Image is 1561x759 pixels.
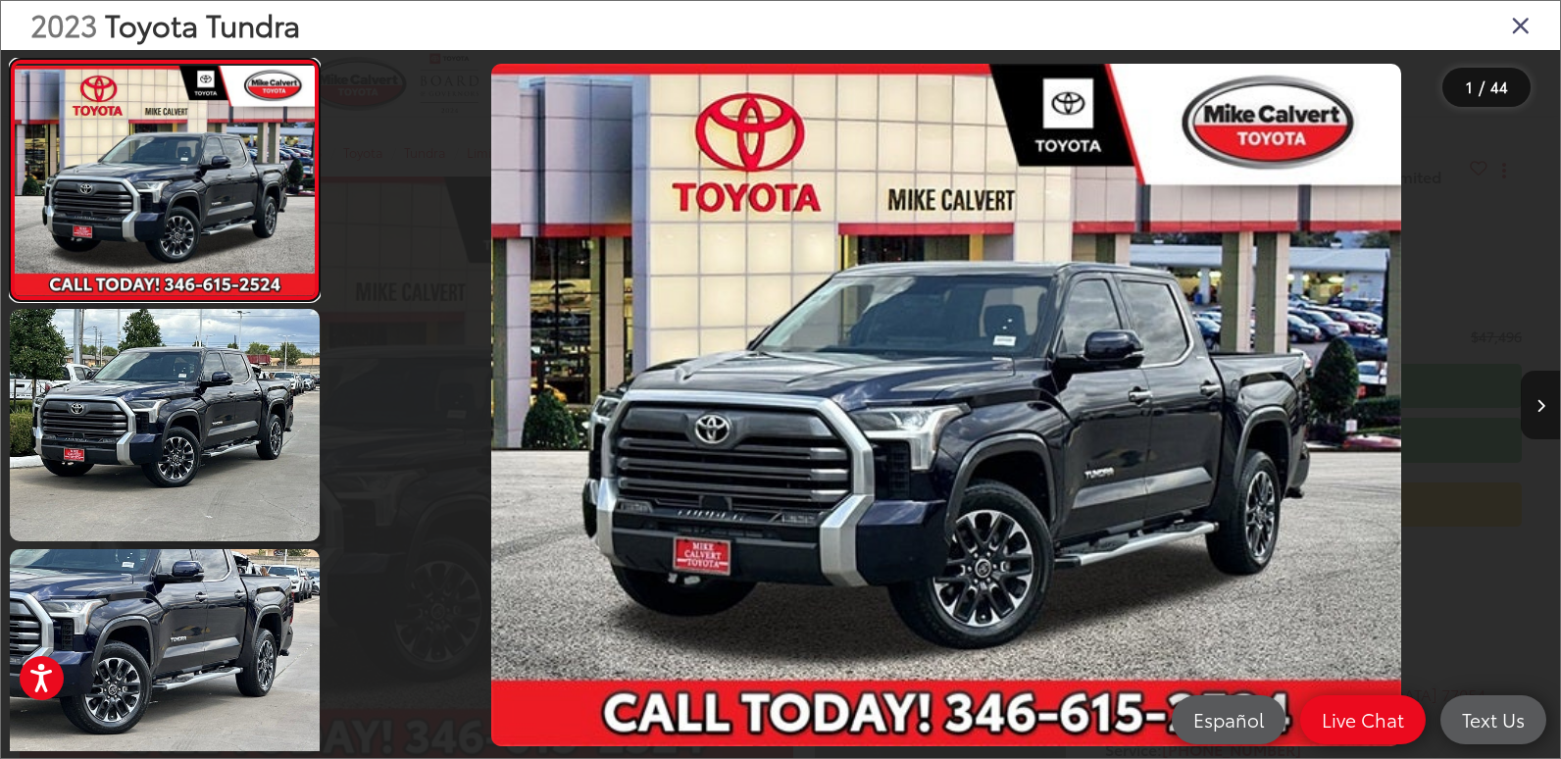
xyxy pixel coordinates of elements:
span: Toyota Tundra [105,3,300,45]
img: 2023 Toyota Tundra Limited [12,65,318,294]
a: Text Us [1440,695,1546,744]
span: Text Us [1452,707,1535,732]
a: Live Chat [1300,695,1426,744]
div: 2023 Toyota Tundra Limited 0 [332,64,1560,747]
i: Close gallery [1511,12,1531,37]
span: Live Chat [1312,707,1414,732]
span: / [1477,80,1486,94]
a: Español [1172,695,1285,744]
img: 2023 Toyota Tundra Limited [491,64,1402,747]
button: Next image [1521,371,1560,439]
img: 2023 Toyota Tundra Limited [7,307,323,544]
span: 44 [1490,76,1508,97]
span: 1 [1466,76,1473,97]
span: 2023 [30,3,97,45]
span: Español [1183,707,1274,732]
